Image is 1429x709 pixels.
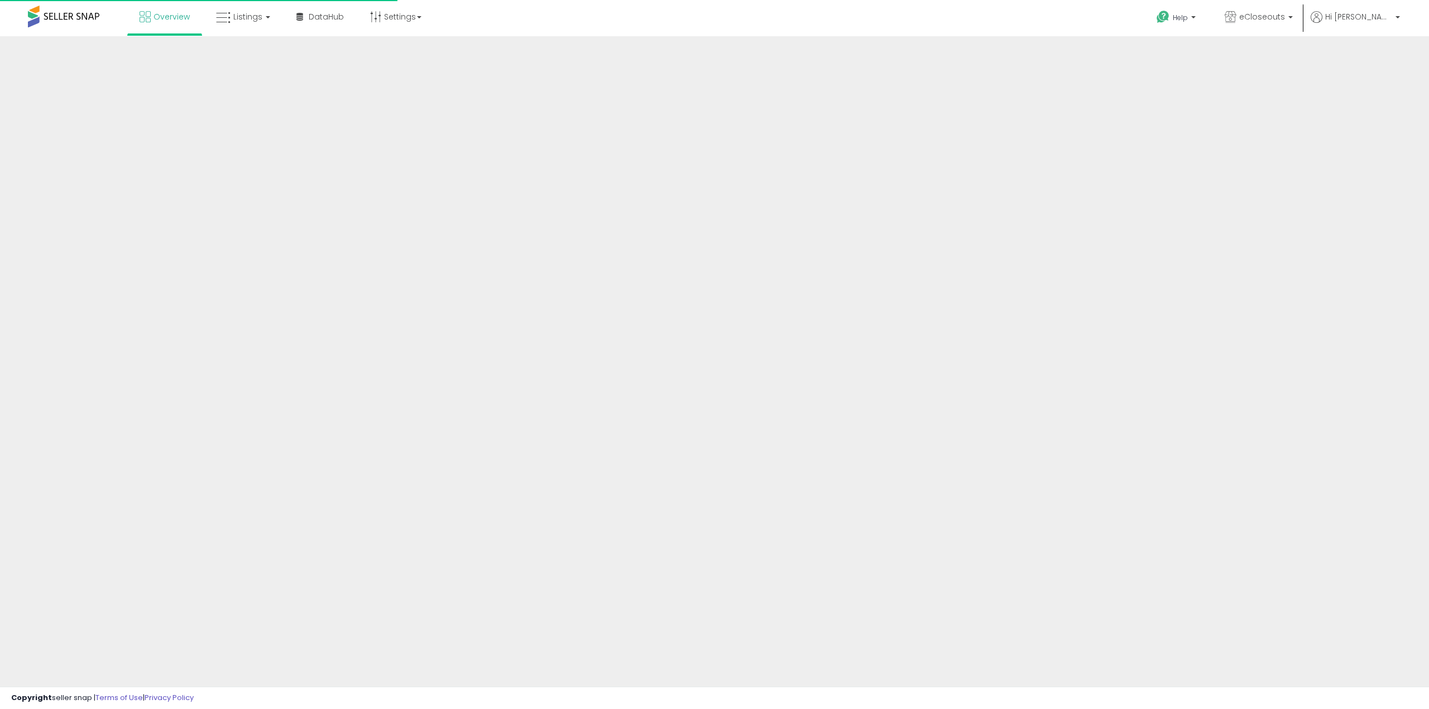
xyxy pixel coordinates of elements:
span: Listings [233,11,262,22]
a: Hi [PERSON_NAME] [1311,11,1400,36]
i: Get Help [1156,10,1170,24]
span: Overview [154,11,190,22]
span: DataHub [309,11,344,22]
span: Hi [PERSON_NAME] [1325,11,1392,22]
span: Help [1173,13,1188,22]
span: eCloseouts [1239,11,1285,22]
a: Help [1148,2,1207,36]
